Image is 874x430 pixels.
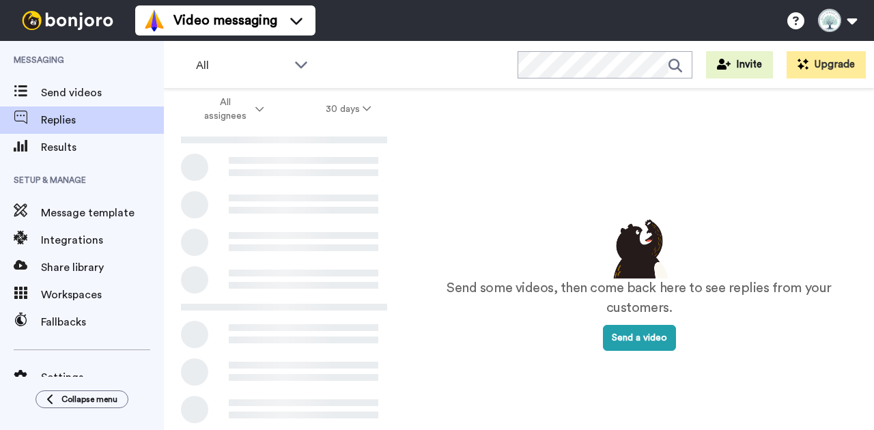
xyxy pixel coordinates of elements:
button: 30 days [295,97,402,121]
button: Invite [706,51,773,78]
span: Results [41,139,164,156]
span: Message template [41,205,164,221]
button: Send a video [603,325,676,351]
span: Video messaging [173,11,277,30]
span: Replies [41,112,164,128]
span: Send videos [41,85,164,101]
span: Fallbacks [41,314,164,330]
span: All [196,57,287,74]
span: All assignees [197,96,253,123]
button: All assignees [167,90,295,128]
span: Share library [41,259,164,276]
a: Send a video [603,333,676,343]
span: Settings [41,369,164,386]
button: Collapse menu [36,390,128,408]
span: Integrations [41,232,164,248]
button: Upgrade [787,51,866,78]
img: vm-color.svg [143,10,165,31]
span: Collapse menu [61,394,117,405]
span: Workspaces [41,287,164,303]
img: bj-logo-header-white.svg [16,11,119,30]
img: results-emptystates.png [605,216,673,278]
p: Send some videos, then come back here to see replies from your customers. [432,278,847,317]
